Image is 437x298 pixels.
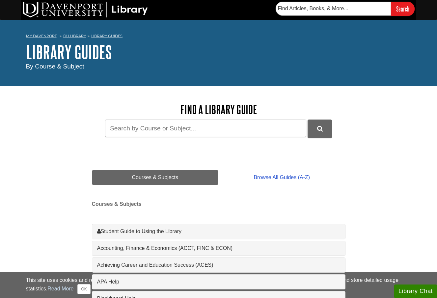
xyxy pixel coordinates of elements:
[26,33,57,39] a: My Davenport
[26,276,411,294] div: This site uses cookies and records your IP address for usage statistics. Additionally, we use Goo...
[63,34,86,38] a: DU Library
[92,201,345,209] h2: Courses & Subjects
[26,32,411,42] nav: breadcrumb
[97,261,340,269] a: Achieving Career and Education Success (ACES)
[276,2,391,15] input: Find Articles, Books, & More...
[97,228,340,235] a: Student Guide to Using the Library
[26,42,411,62] h1: Library Guides
[92,103,345,116] h2: Find a Library Guide
[97,244,340,252] a: Accounting, Finance & Economics (ACCT, FINC & ECON)
[105,120,306,137] input: Search by Course or Subject...
[77,284,90,294] button: Close
[317,126,323,132] i: Search Library Guides
[391,2,415,16] input: Search
[91,34,123,38] a: Library Guides
[47,286,73,291] a: Read More
[23,2,148,17] img: DU Library
[394,284,437,298] button: Library Chat
[26,62,411,71] div: By Course & Subject
[218,170,345,185] a: Browse All Guides (A-Z)
[92,170,219,185] a: Courses & Subjects
[276,2,415,16] form: Searches DU Library's articles, books, and more
[97,278,340,286] a: APA Help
